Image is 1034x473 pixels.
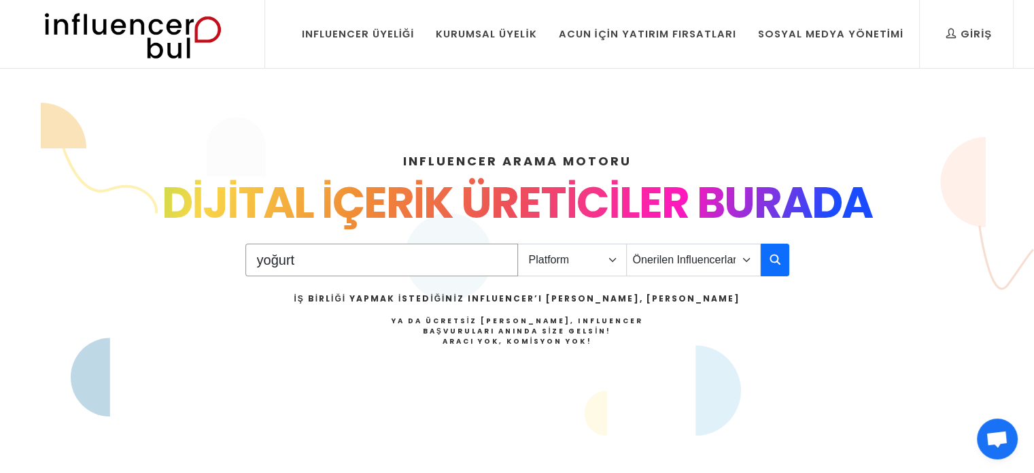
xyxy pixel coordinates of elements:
[245,244,518,276] input: Search
[436,27,536,42] div: Kurumsal Üyelik
[758,27,903,42] div: Sosyal Medya Yönetimi
[977,419,1018,459] a: Open chat
[558,27,736,42] div: Acun İçin Yatırım Fırsatları
[294,316,740,346] h4: Ya da Ücretsiz [PERSON_NAME], Influencer Başvuruları Anında Size Gelsin!
[77,170,958,235] div: DİJİTAL İÇERİK ÜRETİCİLER BURADA
[443,336,592,346] strong: Aracı Yok, Komisyon Yok!
[77,152,958,170] h4: INFLUENCER ARAMA MOTORU
[302,27,415,42] div: Influencer Üyeliği
[294,293,740,305] h2: İş Birliği Yapmak İstediğiniz Influencer’ı [PERSON_NAME], [PERSON_NAME]
[946,27,992,42] div: Giriş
